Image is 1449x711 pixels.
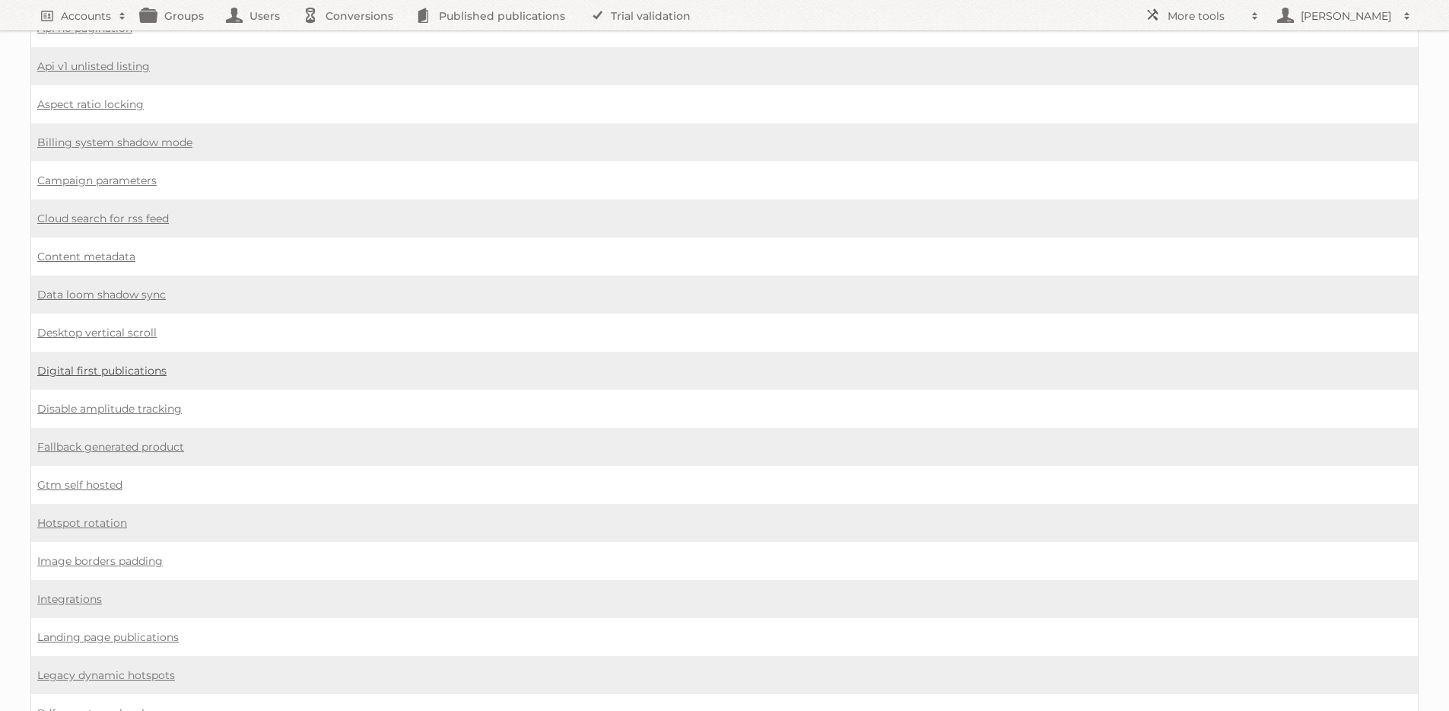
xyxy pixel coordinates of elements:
h2: [PERSON_NAME] [1297,8,1396,24]
a: Content metadata [37,250,135,263]
a: Gtm self hosted [37,478,122,492]
a: Aspect ratio locking [37,97,144,111]
a: Landing page publications [37,630,179,644]
a: Integrations [37,592,102,606]
a: Cloud search for rss feed [37,212,169,225]
a: Digital first publications [37,364,167,378]
a: Desktop vertical scroll [37,326,157,340]
a: Api v1 unlisted listing [37,59,150,73]
a: Data loom shadow sync [37,288,166,301]
a: Legacy dynamic hotspots [37,668,175,682]
a: Fallback generated product [37,440,184,454]
a: Hotspot rotation [37,516,127,530]
h2: More tools [1168,8,1244,24]
h2: Accounts [61,8,111,24]
a: Image borders padding [37,554,163,568]
a: Disable amplitude tracking [37,402,182,416]
a: Billing system shadow mode [37,136,192,149]
a: Campaign parameters [37,174,157,187]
